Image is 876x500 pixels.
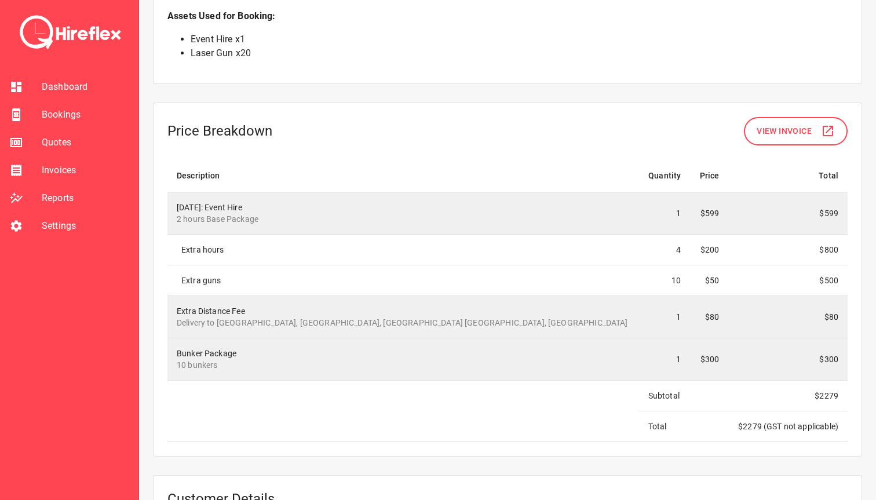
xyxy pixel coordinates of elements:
[42,191,129,205] span: Reports
[744,117,848,145] button: View Invoice
[639,234,691,265] td: 4
[181,244,630,256] div: Extra hours
[690,265,728,295] td: $50
[191,46,848,60] li: Laser Gun x 20
[728,338,848,380] td: $300
[639,380,729,411] td: Subtotal
[177,359,630,371] p: 10 bunkers
[42,136,129,149] span: Quotes
[639,411,729,441] td: Total
[42,108,129,122] span: Bookings
[690,192,728,234] td: $599
[728,295,848,338] td: $80
[177,348,630,371] div: Bunker Package
[177,305,630,329] div: Extra Distance Fee
[639,338,691,380] td: 1
[690,338,728,380] td: $300
[728,192,848,234] td: $599
[639,265,691,295] td: 10
[639,192,691,234] td: 1
[728,234,848,265] td: $800
[177,202,630,225] div: [DATE]: Event Hire
[728,411,848,441] td: $ 2279 (GST not applicable)
[191,32,848,46] li: Event Hire x 1
[757,124,812,138] span: View Invoice
[728,159,848,192] th: Total
[728,380,848,411] td: $ 2279
[690,295,728,338] td: $80
[42,219,129,233] span: Settings
[728,265,848,295] td: $500
[42,163,129,177] span: Invoices
[690,159,728,192] th: Price
[639,159,691,192] th: Quantity
[177,213,630,225] p: 2 hours Base Package
[167,122,272,140] h5: Price Breakdown
[690,234,728,265] td: $200
[639,295,691,338] td: 1
[177,317,630,329] p: Delivery to [GEOGRAPHIC_DATA], [GEOGRAPHIC_DATA], [GEOGRAPHIC_DATA] [GEOGRAPHIC_DATA], [GEOGRAPHI...
[42,80,129,94] span: Dashboard
[181,275,630,286] div: Extra guns
[167,9,848,23] p: Assets Used for Booking:
[167,159,639,192] th: Description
